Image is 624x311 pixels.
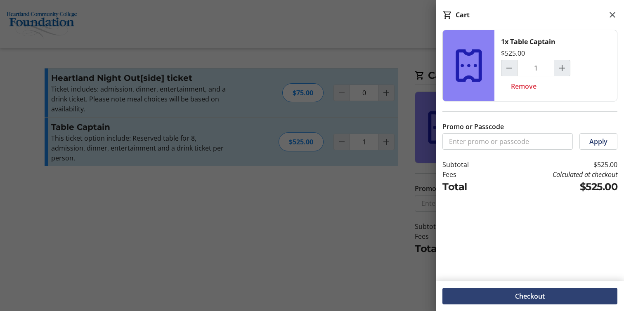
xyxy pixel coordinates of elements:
[456,10,470,20] div: Cart
[442,133,573,150] input: Enter promo or passcode
[442,179,493,194] td: Total
[554,60,570,76] button: Increment by one
[442,288,617,304] button: Checkout
[517,60,554,76] input: Table Captain Quantity
[493,179,617,194] td: $525.00
[511,81,537,91] span: Remove
[501,37,555,47] div: 1x Table Captain
[442,170,493,179] td: Fees
[589,137,607,146] span: Apply
[493,170,617,179] td: Calculated at checkout
[442,160,493,170] td: Subtotal
[501,48,525,58] div: $525.00
[493,160,617,170] td: $525.00
[442,122,504,132] label: Promo or Passcode
[579,133,617,150] button: Apply
[501,78,546,94] button: Remove
[515,291,545,301] span: Checkout
[501,60,517,76] button: Decrement by one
